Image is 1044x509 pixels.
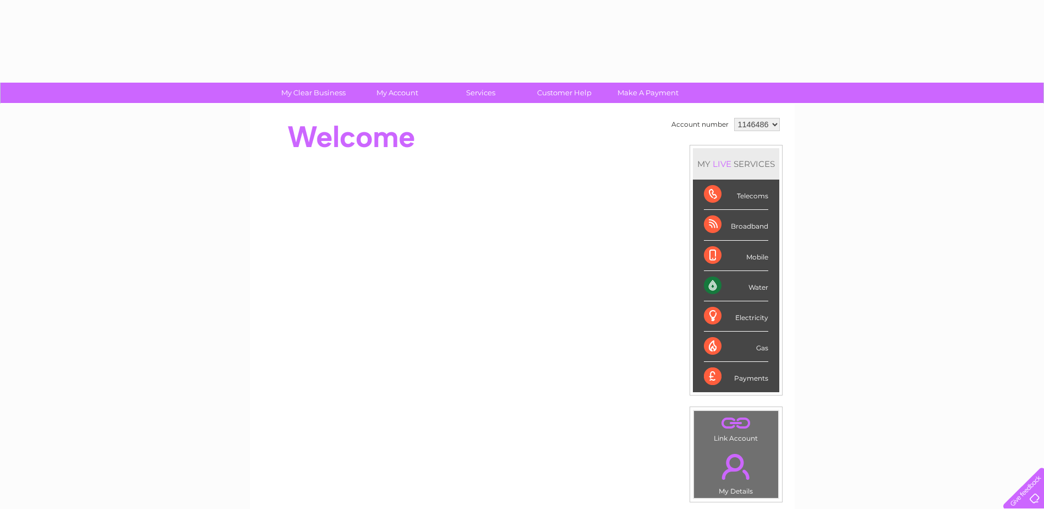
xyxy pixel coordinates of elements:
[435,83,526,103] a: Services
[697,447,775,486] a: .
[704,271,768,301] div: Water
[669,115,731,134] td: Account number
[693,445,779,499] td: My Details
[519,83,610,103] a: Customer Help
[603,83,693,103] a: Make A Payment
[704,362,768,392] div: Payments
[704,241,768,271] div: Mobile
[704,332,768,362] div: Gas
[704,301,768,332] div: Electricity
[352,83,442,103] a: My Account
[693,410,779,445] td: Link Account
[693,148,779,180] div: MY SERVICES
[710,159,734,169] div: LIVE
[268,83,359,103] a: My Clear Business
[704,180,768,210] div: Telecoms
[697,414,775,433] a: .
[704,210,768,240] div: Broadband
